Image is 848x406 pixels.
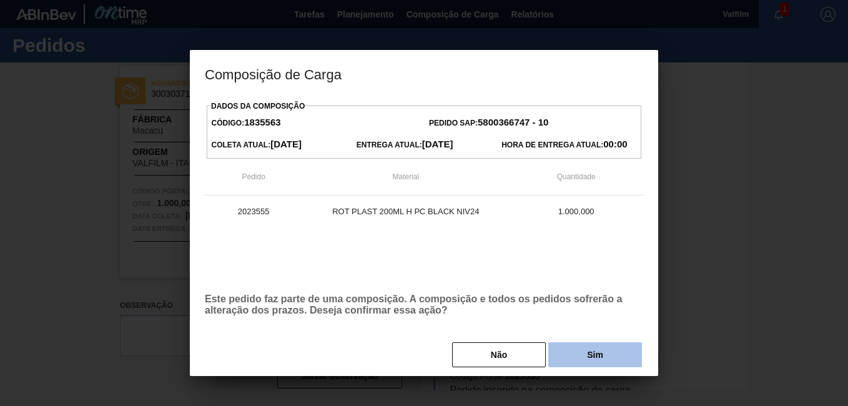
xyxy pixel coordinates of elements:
span: Material [393,172,420,181]
button: Sim [548,342,642,367]
span: Entrega Atual: [357,141,453,149]
span: Quantidade [557,172,596,181]
strong: [DATE] [422,139,453,149]
span: Pedido SAP: [429,119,548,127]
strong: 5800366747 - 10 [478,117,548,127]
span: Coleta Atual: [212,141,302,149]
span: Hora de Entrega Atual: [501,141,627,149]
strong: 1835563 [244,117,280,127]
td: 2023555 [205,196,302,227]
td: ROT PLAST 200ML H PC BLACK NIV24 [302,196,509,227]
label: Dados da Composição [211,102,305,111]
strong: [DATE] [270,139,302,149]
p: Este pedido faz parte de uma composição. A composição e todos os pedidos sofrerão a alteração dos... [205,294,643,316]
span: Pedido [242,172,265,181]
h3: Composição de Carga [190,50,658,97]
span: Código: [212,119,281,127]
button: Não [452,342,546,367]
td: 1.000,000 [509,196,643,227]
strong: 00:00 [603,139,627,149]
